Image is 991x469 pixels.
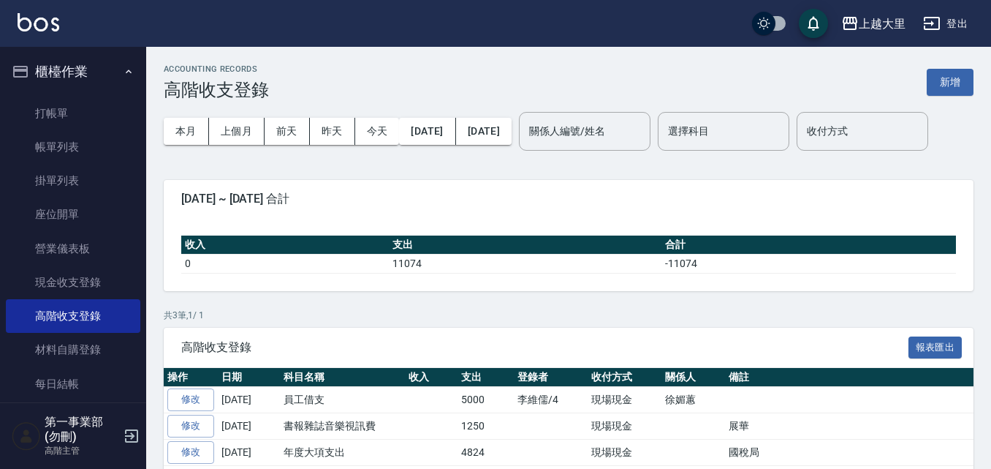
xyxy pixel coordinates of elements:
td: 現場現金 [588,413,661,440]
a: 排班表 [6,401,140,435]
th: 合計 [661,236,956,255]
button: 昨天 [310,118,355,145]
td: 李維儒/4 [514,387,588,413]
p: 共 3 筆, 1 / 1 [164,309,973,322]
span: 高階收支登錄 [181,340,908,355]
p: 高階主管 [45,444,119,457]
button: [DATE] [456,118,512,145]
a: 修改 [167,389,214,411]
td: 0 [181,254,389,273]
td: 現場現金 [588,439,661,465]
th: 科目名稱 [280,368,405,387]
th: 收付方式 [588,368,661,387]
a: 座位開單 [6,198,140,231]
td: 11074 [389,254,661,273]
th: 支出 [457,368,514,387]
td: [DATE] [218,439,280,465]
td: 1250 [457,413,514,440]
td: 5000 [457,387,514,413]
button: 新增 [927,69,973,96]
button: 報表匯出 [908,337,962,359]
button: 前天 [265,118,310,145]
a: 材料自購登錄 [6,333,140,367]
a: 修改 [167,441,214,464]
button: [DATE] [399,118,455,145]
th: 日期 [218,368,280,387]
a: 現金收支登錄 [6,266,140,299]
td: 現場現金 [588,387,661,413]
div: 上越大里 [859,15,905,33]
a: 帳單列表 [6,130,140,164]
a: 每日結帳 [6,367,140,401]
a: 報表匯出 [908,339,962,353]
button: 今天 [355,118,400,145]
th: 支出 [389,236,661,255]
td: 年度大項支出 [280,439,405,465]
a: 修改 [167,415,214,438]
img: Person [12,421,41,451]
th: 關係人 [661,368,725,387]
td: [DATE] [218,387,280,413]
h5: 第一事業部 (勿刪) [45,415,119,444]
td: 4824 [457,439,514,465]
h3: 高階收支登錄 [164,80,269,100]
button: 櫃檯作業 [6,53,140,91]
td: 書報雜誌音樂視訊費 [280,413,405,440]
th: 收入 [181,236,389,255]
a: 新增 [927,75,973,89]
button: 上越大里 [835,9,911,39]
a: 高階收支登錄 [6,299,140,333]
button: 登出 [917,10,973,37]
a: 打帳單 [6,97,140,130]
a: 掛單列表 [6,164,140,198]
button: 本月 [164,118,209,145]
th: 收入 [405,368,458,387]
td: 員工借支 [280,387,405,413]
img: Logo [18,13,59,31]
th: 登錄者 [514,368,588,387]
th: 操作 [164,368,218,387]
td: 徐媚蕙 [661,387,725,413]
td: [DATE] [218,413,280,440]
h2: ACCOUNTING RECORDS [164,64,269,74]
a: 營業儀表板 [6,232,140,266]
button: save [799,9,828,38]
td: -11074 [661,254,956,273]
button: 上個月 [209,118,265,145]
span: [DATE] ~ [DATE] 合計 [181,192,956,206]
